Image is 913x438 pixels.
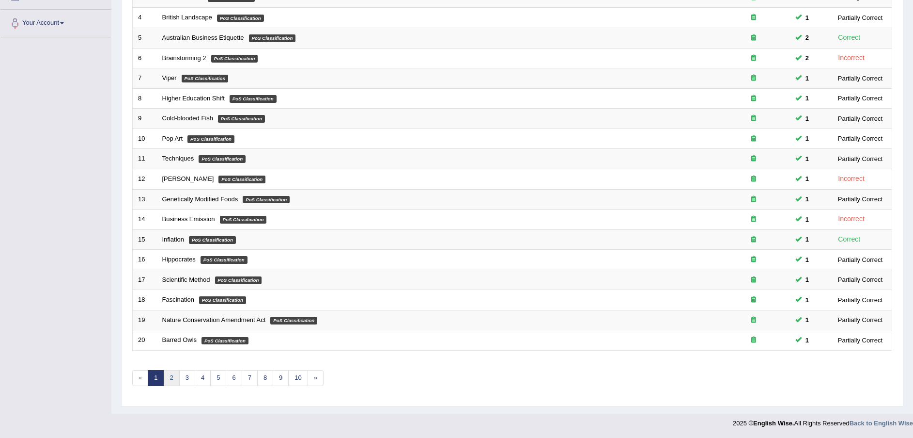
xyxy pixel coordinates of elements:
em: PoS Classification [270,317,317,324]
em: PoS Classification [249,34,296,42]
div: Partially Correct [834,194,886,204]
td: 14 [133,210,157,230]
div: Partially Correct [834,13,886,23]
div: Partially Correct [834,295,886,305]
span: You can still take this question [802,335,813,345]
a: Genetically Modified Foods [162,195,238,203]
div: Exam occurring question [723,134,785,144]
a: 2 [163,370,179,386]
div: Partially Correct [834,114,886,124]
a: 10 [288,370,308,386]
td: 11 [133,149,157,169]
em: PoS Classification [218,115,265,123]
div: Partially Correct [834,315,886,325]
em: PoS Classification [199,296,246,304]
div: Partially Correct [834,275,886,285]
div: Exam occurring question [723,295,785,305]
div: Exam occurring question [723,114,785,123]
span: You can still take this question [802,93,813,103]
span: You can still take this question [802,154,813,164]
div: Exam occurring question [723,316,785,325]
span: You can still take this question [802,73,813,83]
a: Brainstorming 2 [162,54,206,62]
a: Australian Business Etiquette [162,34,244,41]
td: 4 [133,8,157,28]
a: Nature Conservation Amendment Act [162,316,266,324]
a: 3 [179,370,195,386]
span: You can still take this question [802,133,813,144]
a: Higher Education Shift [162,95,225,102]
em: PoS Classification [199,155,246,163]
em: PoS Classification [201,256,248,264]
span: You can still take this question [802,295,813,305]
span: You can still take this question [802,194,813,204]
div: Exam occurring question [723,74,785,83]
a: Techniques [162,155,194,162]
em: PoS Classification [182,75,229,82]
a: Barred Owls [162,336,197,343]
a: Fascination [162,296,194,303]
td: 10 [133,129,157,149]
span: You can still take this question [802,214,813,225]
a: 7 [242,370,258,386]
em: PoS Classification [230,95,277,103]
em: PoS Classification [218,176,265,183]
span: You can still take this question [802,13,813,23]
td: 6 [133,48,157,68]
div: Exam occurring question [723,215,785,224]
span: You can still take this question [802,275,813,285]
span: You can still take this question [802,114,813,124]
div: Exam occurring question [723,235,785,244]
div: Exam occurring question [723,94,785,103]
span: You can still take this question [802,234,813,244]
a: 9 [273,370,289,386]
em: PoS Classification [217,15,264,22]
div: Exam occurring question [723,255,785,264]
td: 12 [133,169,157,189]
a: Scientific Method [162,276,210,283]
a: Inflation [162,236,185,243]
div: Incorrect [834,173,868,184]
em: PoS Classification [211,55,258,63]
a: Your Account [0,10,111,34]
div: Exam occurring question [723,13,785,22]
td: 15 [133,229,157,250]
a: Cold-blooded Fish [162,114,214,122]
div: Exam occurring question [723,33,785,43]
em: PoS Classification [187,135,234,143]
a: Back to English Wise [850,420,913,427]
a: » [308,370,324,386]
a: 1 [148,370,164,386]
span: You can still take this question [802,53,813,63]
div: Partially Correct [834,154,886,164]
div: Exam occurring question [723,54,785,63]
span: « [132,370,148,386]
em: PoS Classification [201,337,248,345]
div: 2025 © All Rights Reserved [733,414,913,428]
div: Exam occurring question [723,276,785,285]
a: 6 [226,370,242,386]
div: Correct [834,234,865,245]
a: 8 [257,370,273,386]
td: 9 [133,109,157,129]
span: You can still take this question [802,315,813,325]
td: 5 [133,28,157,49]
div: Partially Correct [834,133,886,144]
a: Pop Art [162,135,183,142]
strong: English Wise. [753,420,794,427]
div: Exam occurring question [723,336,785,345]
a: 4 [195,370,211,386]
span: You can still take this question [802,174,813,184]
td: 19 [133,310,157,330]
td: 16 [133,250,157,270]
div: Partially Correct [834,255,886,265]
td: 18 [133,290,157,310]
a: Business Emission [162,215,215,223]
td: 13 [133,189,157,210]
em: PoS Classification [220,216,267,224]
div: Exam occurring question [723,154,785,163]
a: British Landscape [162,14,212,21]
span: You can still take this question [802,32,813,43]
em: PoS Classification [189,236,236,244]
